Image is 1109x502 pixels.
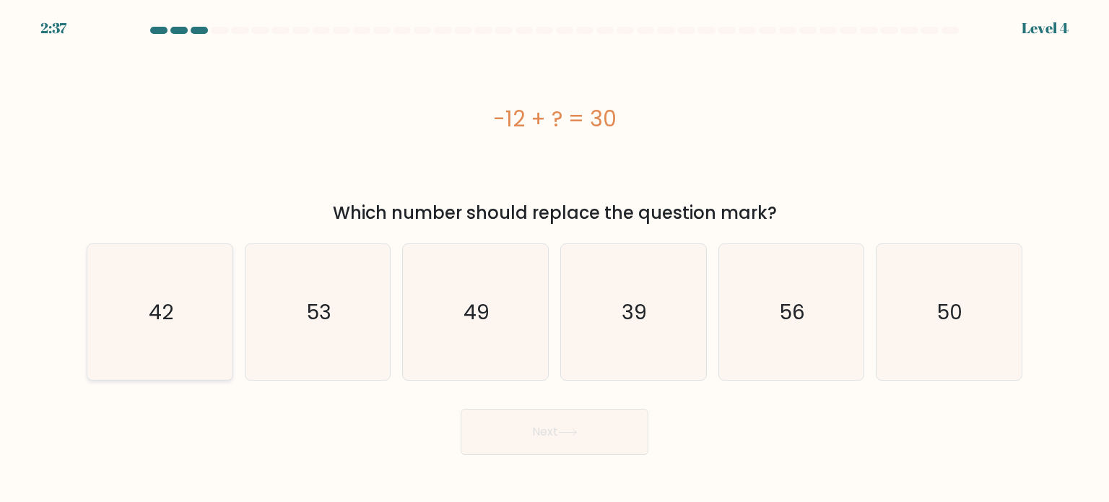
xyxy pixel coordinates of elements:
div: Which number should replace the question mark? [95,200,1014,226]
text: 50 [938,297,963,326]
div: Level 4 [1022,17,1069,39]
text: 49 [464,297,490,326]
text: 42 [149,297,173,326]
text: 56 [780,297,805,326]
div: -12 + ? = 30 [87,103,1022,135]
div: 2:37 [40,17,66,39]
text: 53 [307,297,331,326]
button: Next [461,409,648,455]
text: 39 [622,297,648,326]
